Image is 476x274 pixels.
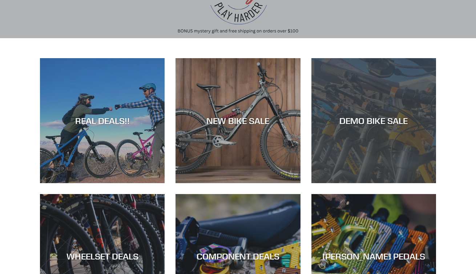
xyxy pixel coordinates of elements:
div: NEW BIKE SALE [176,116,300,126]
div: [PERSON_NAME] PEDALS [311,251,436,262]
div: WHEELSET DEALS [40,251,165,262]
div: COMPONENT DEALS [176,251,300,262]
a: DEMO BIKE SALE [311,58,436,183]
div: REAL DEALS!! [40,116,165,126]
div: DEMO BIKE SALE [311,116,436,126]
a: REAL DEALS!! [40,58,165,183]
a: NEW BIKE SALE [176,58,300,183]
